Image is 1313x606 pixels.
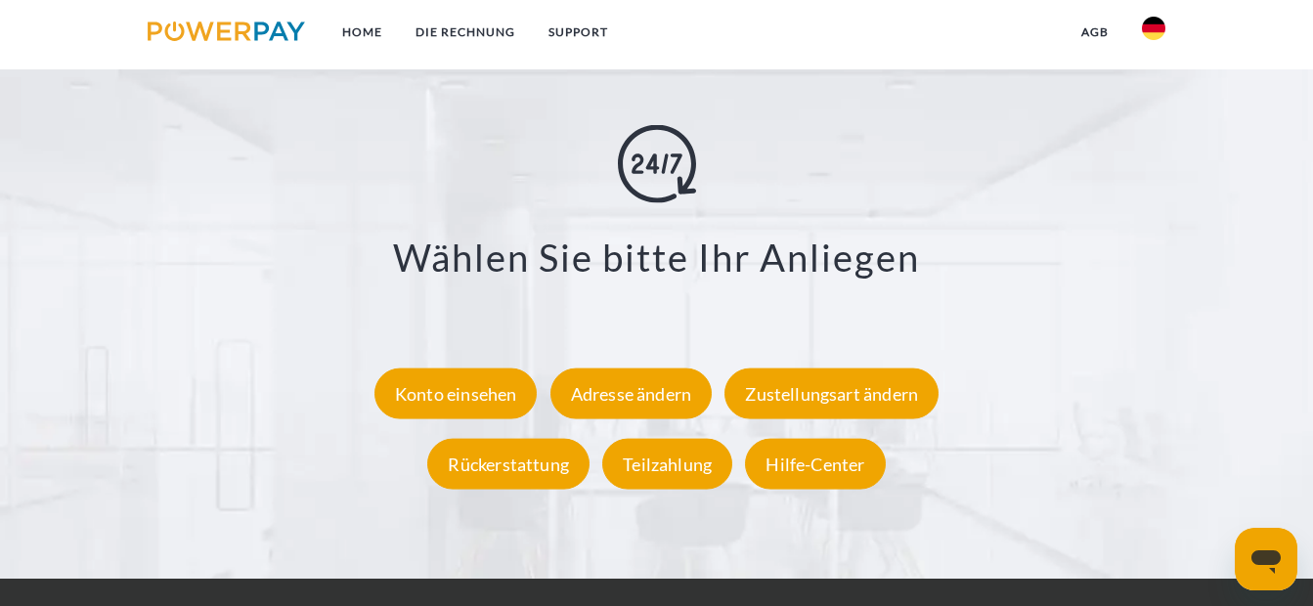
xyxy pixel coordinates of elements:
img: logo-powerpay.svg [148,22,305,41]
a: Hilfe-Center [740,454,890,475]
h3: Wählen Sie bitte Ihr Anliegen [90,235,1223,281]
a: Teilzahlung [597,454,737,475]
a: Home [326,15,399,50]
img: online-shopping.svg [618,125,696,203]
a: Adresse ändern [546,383,718,405]
a: DIE RECHNUNG [399,15,532,50]
a: SUPPORT [532,15,625,50]
div: Hilfe-Center [745,439,885,490]
a: Zustellungsart ändern [720,383,943,405]
a: Konto einsehen [370,383,543,405]
div: Konto einsehen [374,368,538,419]
div: Zustellungsart ändern [724,368,939,419]
a: agb [1065,15,1125,50]
div: Adresse ändern [550,368,713,419]
iframe: Schaltfläche zum Öffnen des Messaging-Fensters [1235,528,1297,590]
a: Rückerstattung [422,454,594,475]
img: de [1142,17,1165,40]
div: Rückerstattung [427,439,590,490]
div: Teilzahlung [602,439,732,490]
